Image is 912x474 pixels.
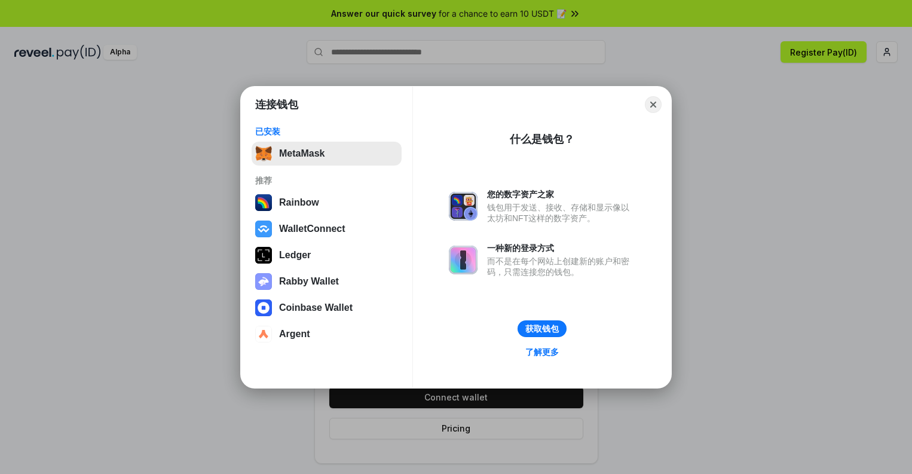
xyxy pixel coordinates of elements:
div: Rainbow [279,197,319,208]
img: svg+xml,%3Csvg%20xmlns%3D%22http%3A%2F%2Fwww.w3.org%2F2000%2Fsvg%22%20width%3D%2228%22%20height%3... [255,247,272,264]
div: 钱包用于发送、接收、存储和显示像以太坊和NFT这样的数字资产。 [487,202,635,224]
img: svg+xml,%3Csvg%20fill%3D%22none%22%20height%3D%2233%22%20viewBox%3D%220%200%2035%2033%22%20width%... [255,145,272,162]
button: MetaMask [252,142,402,166]
img: svg+xml,%3Csvg%20width%3D%2228%22%20height%3D%2228%22%20viewBox%3D%220%200%2028%2028%22%20fill%3D... [255,326,272,342]
button: Argent [252,322,402,346]
div: 已安装 [255,126,398,137]
button: WalletConnect [252,217,402,241]
div: 您的数字资产之家 [487,189,635,200]
button: Ledger [252,243,402,267]
h1: 连接钱包 [255,97,298,112]
button: Rainbow [252,191,402,215]
button: Coinbase Wallet [252,296,402,320]
div: 什么是钱包？ [510,132,574,146]
div: 而不是在每个网站上创建新的账户和密码，只需连接您的钱包。 [487,256,635,277]
div: Coinbase Wallet [279,302,353,313]
div: MetaMask [279,148,325,159]
img: svg+xml,%3Csvg%20xmlns%3D%22http%3A%2F%2Fwww.w3.org%2F2000%2Fsvg%22%20fill%3D%22none%22%20viewBox... [449,246,478,274]
img: svg+xml,%3Csvg%20width%3D%22120%22%20height%3D%22120%22%20viewBox%3D%220%200%20120%20120%22%20fil... [255,194,272,211]
div: Rabby Wallet [279,276,339,287]
div: 推荐 [255,175,398,186]
img: svg+xml,%3Csvg%20width%3D%2228%22%20height%3D%2228%22%20viewBox%3D%220%200%2028%2028%22%20fill%3D... [255,221,272,237]
div: 一种新的登录方式 [487,243,635,253]
button: Rabby Wallet [252,270,402,293]
button: 获取钱包 [518,320,567,337]
div: Ledger [279,250,311,261]
div: Argent [279,329,310,340]
img: svg+xml,%3Csvg%20xmlns%3D%22http%3A%2F%2Fwww.w3.org%2F2000%2Fsvg%22%20fill%3D%22none%22%20viewBox... [255,273,272,290]
div: 获取钱包 [525,323,559,334]
div: WalletConnect [279,224,345,234]
button: Close [645,96,662,113]
img: svg+xml,%3Csvg%20width%3D%2228%22%20height%3D%2228%22%20viewBox%3D%220%200%2028%2028%22%20fill%3D... [255,299,272,316]
a: 了解更多 [518,344,566,360]
img: svg+xml,%3Csvg%20xmlns%3D%22http%3A%2F%2Fwww.w3.org%2F2000%2Fsvg%22%20fill%3D%22none%22%20viewBox... [449,192,478,221]
div: 了解更多 [525,347,559,357]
